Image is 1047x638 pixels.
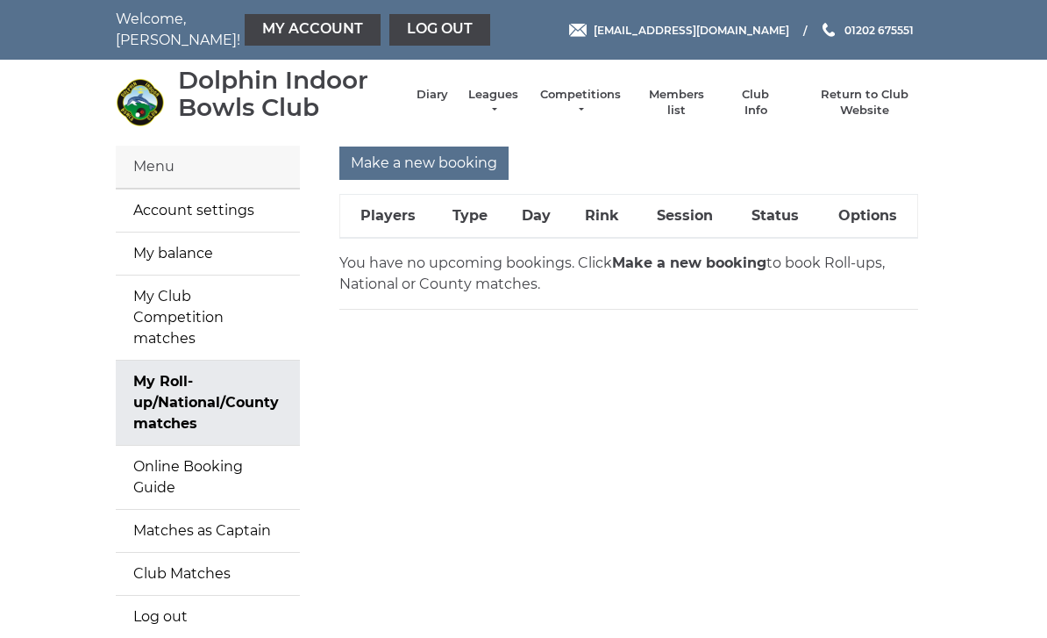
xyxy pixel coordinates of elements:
[538,87,623,118] a: Competitions
[340,194,436,238] th: Players
[730,87,781,118] a: Club Info
[116,553,300,595] a: Club Matches
[178,67,399,121] div: Dolphin Indoor Bowls Club
[116,510,300,552] a: Matches as Captain
[594,23,789,36] span: [EMAIL_ADDRESS][DOMAIN_NAME]
[116,276,300,360] a: My Club Competition matches
[339,253,918,295] p: You have no upcoming bookings. Click to book Roll-ups, National or County matches.
[817,194,917,238] th: Options
[116,446,300,509] a: Online Booking Guide
[612,254,766,271] strong: Make a new booking
[732,194,817,238] th: Status
[569,24,587,37] img: Email
[116,361,300,445] a: My Roll-up/National/County matches
[339,147,509,180] input: Make a new booking
[389,14,490,46] a: Log out
[637,194,733,238] th: Session
[569,22,789,39] a: Email [EMAIL_ADDRESS][DOMAIN_NAME]
[823,23,835,37] img: Phone us
[116,190,300,232] a: Account settings
[639,87,712,118] a: Members list
[116,146,300,189] div: Menu
[116,9,440,51] nav: Welcome, [PERSON_NAME]!
[820,22,914,39] a: Phone us 01202 675551
[116,596,300,638] a: Log out
[436,194,506,238] th: Type
[245,14,381,46] a: My Account
[505,194,567,238] th: Day
[116,78,164,126] img: Dolphin Indoor Bowls Club
[466,87,521,118] a: Leagues
[567,194,636,238] th: Rink
[844,23,914,36] span: 01202 675551
[417,87,448,103] a: Diary
[116,233,300,275] a: My balance
[799,87,931,118] a: Return to Club Website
